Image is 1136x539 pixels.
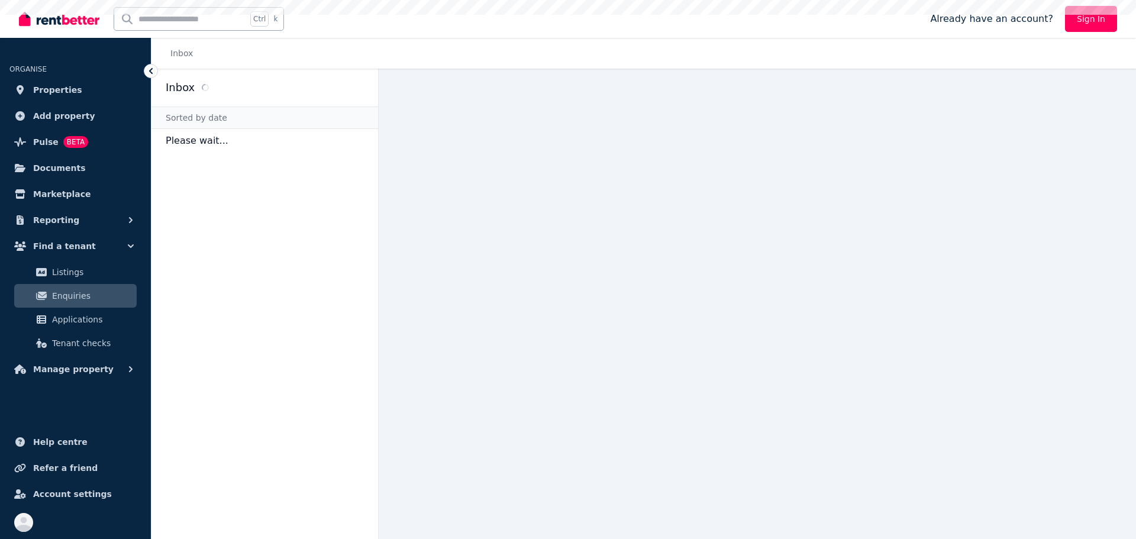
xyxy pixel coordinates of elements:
div: Sorted by date [151,106,378,129]
a: Tenant checks [14,331,137,355]
p: Please wait... [151,129,378,153]
a: Add property [9,104,141,128]
a: Help centre [9,430,141,454]
a: Refer a friend [9,456,141,480]
span: Already have an account? [930,12,1053,26]
span: Tenant checks [52,336,132,350]
span: ORGANISE [9,65,47,73]
a: Applications [14,308,137,331]
span: Enquiries [52,289,132,303]
span: Marketplace [33,187,91,201]
button: Manage property [9,357,141,381]
a: PulseBETA [9,130,141,154]
span: Documents [33,161,86,175]
span: Account settings [33,487,112,501]
img: RentBetter [19,10,99,28]
span: Help centre [33,435,88,449]
span: Ctrl [250,11,269,27]
a: Account settings [9,482,141,506]
a: Marketplace [9,182,141,206]
span: Applications [52,312,132,327]
button: Reporting [9,208,141,232]
a: Enquiries [14,284,137,308]
a: Properties [9,78,141,102]
span: Find a tenant [33,239,96,253]
span: Pulse [33,135,59,149]
span: Manage property [33,362,114,376]
a: Documents [9,156,141,180]
a: Sign In [1065,6,1117,32]
span: Reporting [33,213,79,227]
a: Inbox [170,49,193,58]
button: Find a tenant [9,234,141,258]
span: Properties [33,83,82,97]
span: Listings [52,265,132,279]
nav: Breadcrumb [151,38,207,69]
span: Add property [33,109,95,123]
a: Listings [14,260,137,284]
span: BETA [63,136,88,148]
span: k [273,14,277,24]
span: Refer a friend [33,461,98,475]
h2: Inbox [166,79,195,96]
